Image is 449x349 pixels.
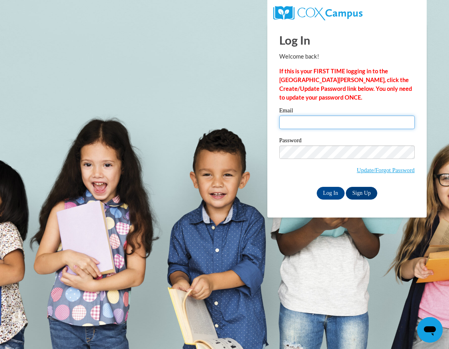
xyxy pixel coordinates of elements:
[317,187,345,200] input: Log In
[357,167,415,173] a: Update/Forgot Password
[417,317,443,343] iframe: Button to launch messaging window
[346,187,377,200] a: Sign Up
[273,6,363,20] img: COX Campus
[279,68,412,101] strong: If this is your FIRST TIME logging in to the [GEOGRAPHIC_DATA][PERSON_NAME], click the Create/Upd...
[279,52,415,61] p: Welcome back!
[279,32,415,48] h1: Log In
[279,108,415,116] label: Email
[279,137,415,145] label: Password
